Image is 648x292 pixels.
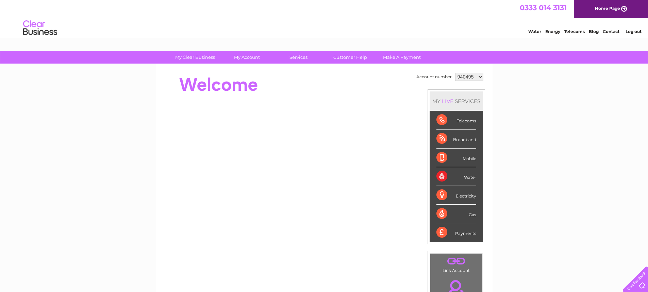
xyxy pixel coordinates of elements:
[520,3,567,12] a: 0333 014 3131
[322,51,378,64] a: Customer Help
[436,167,476,186] div: Water
[270,51,327,64] a: Services
[436,111,476,130] div: Telecoms
[441,98,455,104] div: LIVE
[436,149,476,167] div: Mobile
[589,29,599,34] a: Blog
[436,205,476,223] div: Gas
[603,29,619,34] a: Contact
[432,255,481,267] a: .
[626,29,642,34] a: Log out
[564,29,585,34] a: Telecoms
[545,29,560,34] a: Energy
[430,253,483,275] td: Link Account
[436,186,476,205] div: Electricity
[167,51,223,64] a: My Clear Business
[374,51,430,64] a: Make A Payment
[23,18,57,38] img: logo.png
[219,51,275,64] a: My Account
[415,71,453,83] td: Account number
[528,29,541,34] a: Water
[164,4,485,33] div: Clear Business is a trading name of Verastar Limited (registered in [GEOGRAPHIC_DATA] No. 3667643...
[436,223,476,242] div: Payments
[436,130,476,148] div: Broadband
[430,91,483,111] div: MY SERVICES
